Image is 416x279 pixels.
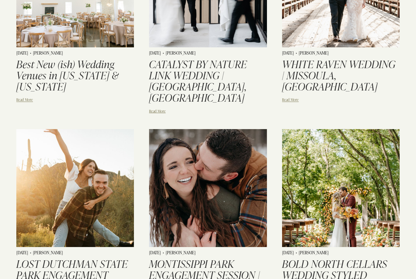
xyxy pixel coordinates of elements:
time: [DATE] [16,249,28,256]
img: MONTISSIPPI PARK ENGAGEMENT SESSION | MONTICELLO, MN [148,128,267,247]
img: BOLD NORTH CELLARS WEDDING STYLED SHOOT | ALEXANDRIA, MN [281,128,400,247]
time: [DATE] [149,50,161,56]
time: [DATE] [16,50,28,56]
a: Read More [16,94,33,103]
img: LOST DUTCHMAN STATE PARK ENGAGEMENT SESSION | PHOENIX, AZ [16,128,135,247]
span: [PERSON_NAME] [33,249,63,256]
a: WHITE RAVEN WEDDING | MISSOULA, [GEOGRAPHIC_DATA] [282,57,395,93]
time: [DATE] [282,50,294,56]
time: [DATE] [149,249,161,256]
span: [PERSON_NAME] [166,50,196,56]
span: [PERSON_NAME] [299,50,329,56]
a: CATALYST BY NATURE LINK WEDDING | [GEOGRAPHIC_DATA], [GEOGRAPHIC_DATA] [149,57,247,105]
a: Read More [282,94,299,103]
a: Read More [149,106,166,114]
a: Best New (ish) Wedding Venues in [US_STATE] & [US_STATE] [16,57,119,93]
time: [DATE] [282,249,294,256]
span: [PERSON_NAME] [166,249,196,256]
span: [PERSON_NAME] [33,50,63,56]
span: [PERSON_NAME] [299,249,329,256]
